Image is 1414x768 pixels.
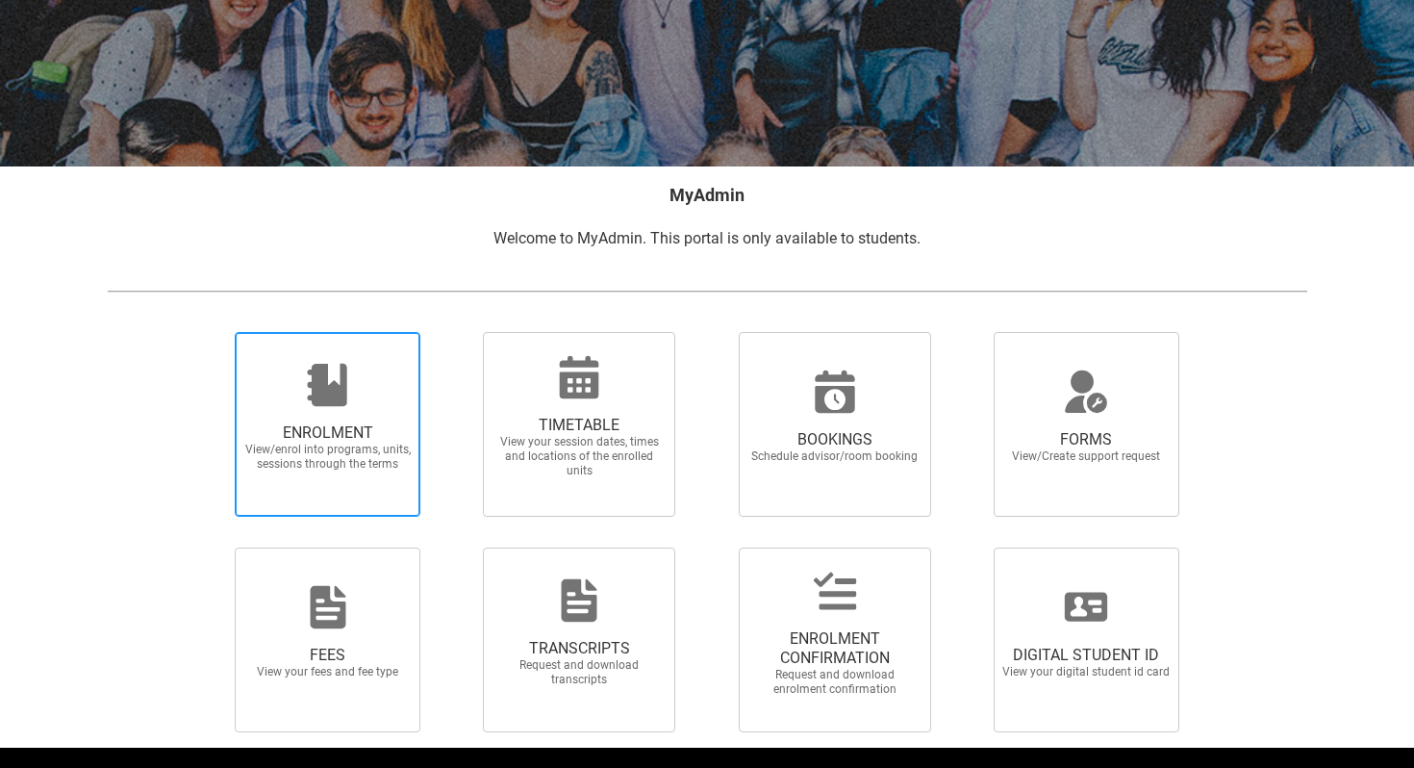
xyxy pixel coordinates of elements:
[750,430,920,449] span: BOOKINGS
[494,658,664,687] span: Request and download transcripts
[1001,665,1171,679] span: View your digital student id card
[493,229,921,247] span: Welcome to MyAdmin. This portal is only available to students.
[107,182,1307,208] h2: MyAdmin
[243,443,413,472] span: View/enrol into programs, units, sessions through the terms
[494,435,664,478] span: View your session dates, times and locations of the enrolled units
[494,416,664,435] span: TIMETABLE
[243,423,413,443] span: ENROLMENT
[750,449,920,464] span: Schedule advisor/room booking
[750,629,920,668] span: ENROLMENT CONFIRMATION
[243,665,413,679] span: View your fees and fee type
[243,646,413,665] span: FEES
[1001,449,1171,464] span: View/Create support request
[494,639,664,658] span: TRANSCRIPTS
[1001,430,1171,449] span: FORMS
[1001,646,1171,665] span: DIGITAL STUDENT ID
[750,668,920,697] span: Request and download enrolment confirmation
